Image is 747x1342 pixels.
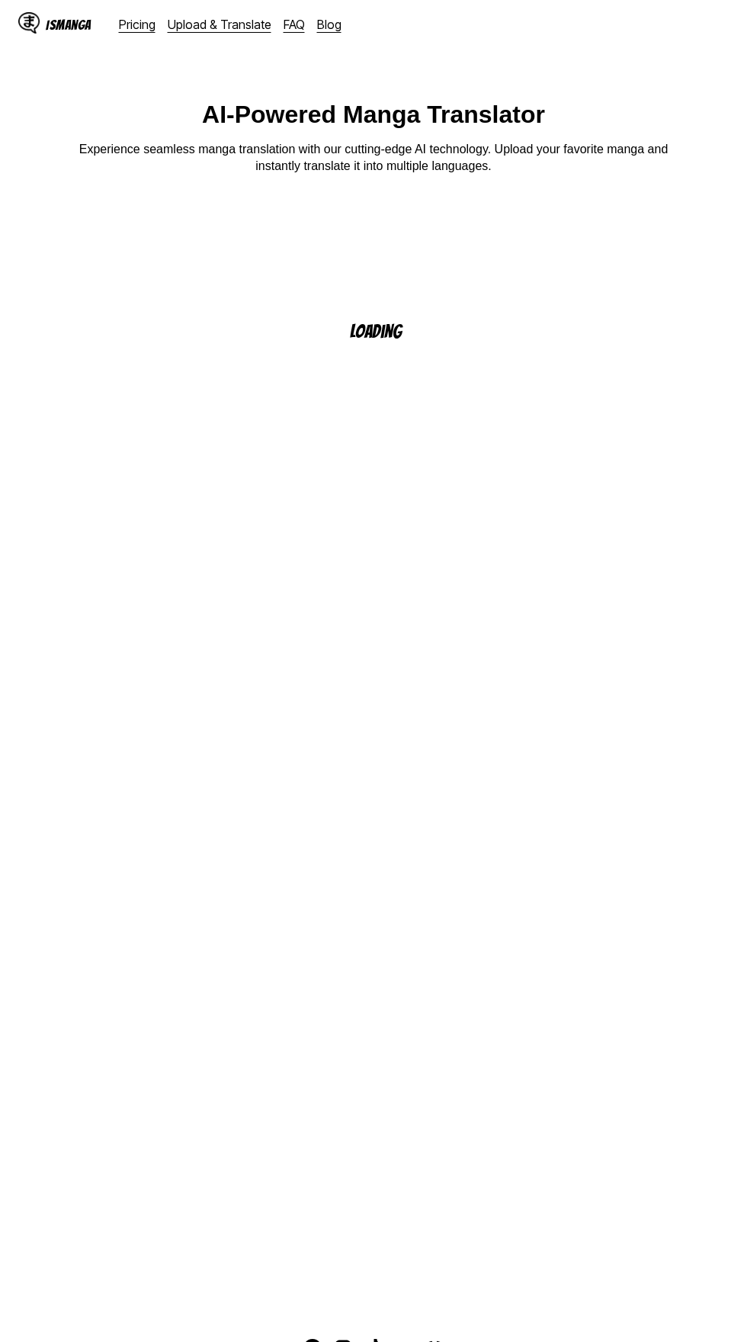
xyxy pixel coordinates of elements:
[18,12,119,37] a: IsManga LogoIsManga
[284,17,305,32] a: FAQ
[168,17,271,32] a: Upload & Translate
[317,17,341,32] a: Blog
[69,141,678,175] p: Experience seamless manga translation with our cutting-edge AI technology. Upload your favorite m...
[350,322,422,341] p: Loading
[18,12,40,34] img: IsManga Logo
[46,18,91,32] div: IsManga
[119,17,155,32] a: Pricing
[202,101,545,129] h1: AI-Powered Manga Translator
